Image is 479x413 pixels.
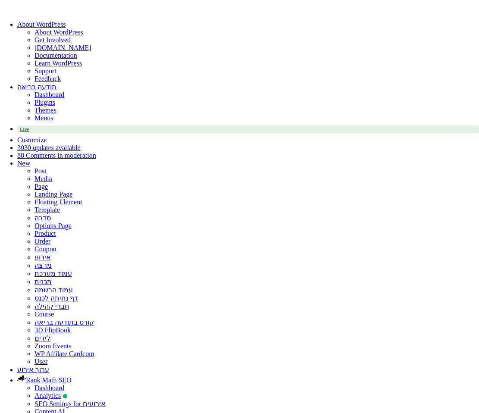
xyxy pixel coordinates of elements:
[34,270,72,277] a: עמוד מערכת
[34,310,54,318] a: Course
[26,376,72,384] span: Rank Math SEO
[34,191,72,198] a: Landing Page
[34,167,47,175] a: Post
[34,106,56,114] a: Themes
[34,183,48,190] a: Page
[34,75,61,82] a: Feedback
[34,214,51,222] a: סדרה
[34,262,52,269] a: מרצה
[34,342,72,350] a: Zoom Events
[34,91,64,98] a: Dashboard
[34,278,52,285] a: תכנית
[34,335,50,342] a: לידים
[17,160,30,167] span: New
[17,136,47,144] a: Customize
[34,36,71,44] a: Get Involved
[34,294,78,302] a: דף נחיתה לכנס
[17,83,56,91] a: תודעה בריאה
[21,152,96,159] span: 8 Comments in moderation
[34,44,91,51] a: [DOMAIN_NAME]
[34,99,55,106] a: Plugins
[34,114,53,122] a: Menus
[34,392,67,399] a: Review analytics and sitemaps
[34,52,77,59] a: Documentation
[17,44,479,83] ul: About WordPress
[17,167,479,366] ul: New
[34,28,83,36] a: About WordPress
[24,144,81,151] span: 30 updates available
[34,319,94,326] a: קורס בתודעה בריאה
[34,175,52,182] a: Media
[34,206,60,213] a: Template
[34,303,69,310] a: חברי קהילה
[17,366,49,373] a: ערוך אירוע
[34,59,82,67] a: Learn WordPress
[34,230,56,237] a: Product
[34,384,64,391] a: Dashboard
[34,198,82,206] a: Floating Element
[34,286,73,294] a: עמוד הרשמה
[17,144,24,151] span: 30
[34,238,50,245] a: Order
[34,326,71,334] a: 3D FlipBook
[17,125,479,133] a: Live
[17,376,72,384] a: Rank Math Dashboard
[17,91,479,106] ul: תודעה בריאה
[34,350,94,357] a: WP Affilate Cardcom
[17,28,479,44] ul: About WordPress
[34,245,56,253] a: Coupon
[17,21,66,28] span: About WordPress
[17,106,479,122] ul: תודעה בריאה
[34,222,72,229] a: Options Page
[34,67,56,75] a: Support
[34,358,47,365] a: User
[34,400,106,407] a: Edit default SEO settings for this post type
[34,253,51,261] a: אירוע
[17,152,21,159] span: 8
